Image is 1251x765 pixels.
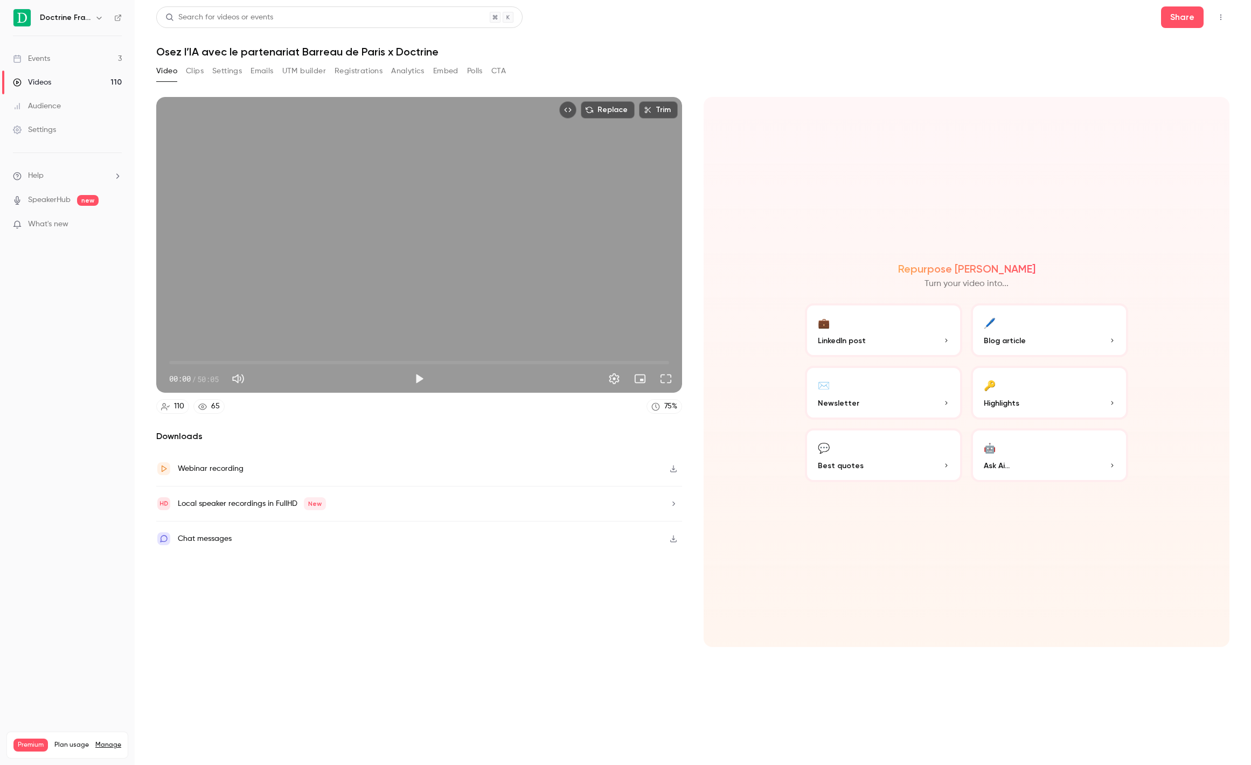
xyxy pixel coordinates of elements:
button: Video [156,62,177,80]
button: Top Bar Actions [1212,9,1229,26]
button: CTA [491,62,506,80]
span: / [192,373,196,385]
button: Share [1161,6,1204,28]
button: ✉️Newsletter [805,366,962,420]
span: New [304,497,326,510]
div: 00:00 [169,373,219,385]
span: Premium [13,739,48,752]
div: 🖊️ [984,314,996,331]
div: Settings [13,124,56,135]
h2: Repurpose [PERSON_NAME] [898,262,1035,275]
button: Analytics [391,62,425,80]
button: Turn on miniplayer [629,368,651,390]
button: Mute [227,368,249,390]
div: 🤖 [984,439,996,456]
span: Blog article [984,335,1026,346]
button: Settings [212,62,242,80]
a: SpeakerHub [28,194,71,206]
button: Registrations [335,62,383,80]
div: Chat messages [178,532,232,545]
span: Best quotes [818,460,864,471]
p: Turn your video into... [925,277,1009,290]
div: Videos [13,77,51,88]
button: 🤖Ask Ai... [971,428,1128,482]
button: 🔑Highlights [971,366,1128,420]
a: 65 [193,399,225,414]
button: Play [408,368,430,390]
h1: Osez l’IA avec le partenariat Barreau de Paris x Doctrine [156,45,1229,58]
span: Highlights [984,398,1019,409]
span: 50:05 [197,373,219,385]
button: Embed [433,62,458,80]
div: 65 [211,401,220,412]
button: Embed video [559,101,576,119]
div: 110 [174,401,184,412]
a: 110 [156,399,189,414]
span: What's new [28,219,68,230]
button: Emails [251,62,273,80]
div: Events [13,53,50,64]
span: LinkedIn post [818,335,866,346]
button: 💼LinkedIn post [805,303,962,357]
div: Local speaker recordings in FullHD [178,497,326,510]
h6: Doctrine France [40,12,91,23]
a: 75% [647,399,682,414]
button: Clips [186,62,204,80]
li: help-dropdown-opener [13,170,122,182]
div: 75 % [664,401,677,412]
div: Audience [13,101,61,112]
button: 💬Best quotes [805,428,962,482]
span: Ask Ai... [984,460,1010,471]
div: 💬 [818,439,830,456]
img: Doctrine France [13,9,31,26]
button: Trim [639,101,678,119]
span: 00:00 [169,373,191,385]
div: Webinar recording [178,462,244,475]
button: Polls [467,62,483,80]
div: ✉️ [818,377,830,393]
div: 🔑 [984,377,996,393]
a: Manage [95,741,121,749]
span: new [77,195,99,206]
button: Replace [581,101,635,119]
span: Newsletter [818,398,859,409]
button: Full screen [655,368,677,390]
iframe: Noticeable Trigger [109,220,122,229]
div: 💼 [818,314,830,331]
span: Plan usage [54,741,89,749]
button: 🖊️Blog article [971,303,1128,357]
h2: Downloads [156,430,682,443]
span: Help [28,170,44,182]
button: Settings [603,368,625,390]
button: UTM builder [282,62,326,80]
div: Search for videos or events [165,12,273,23]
